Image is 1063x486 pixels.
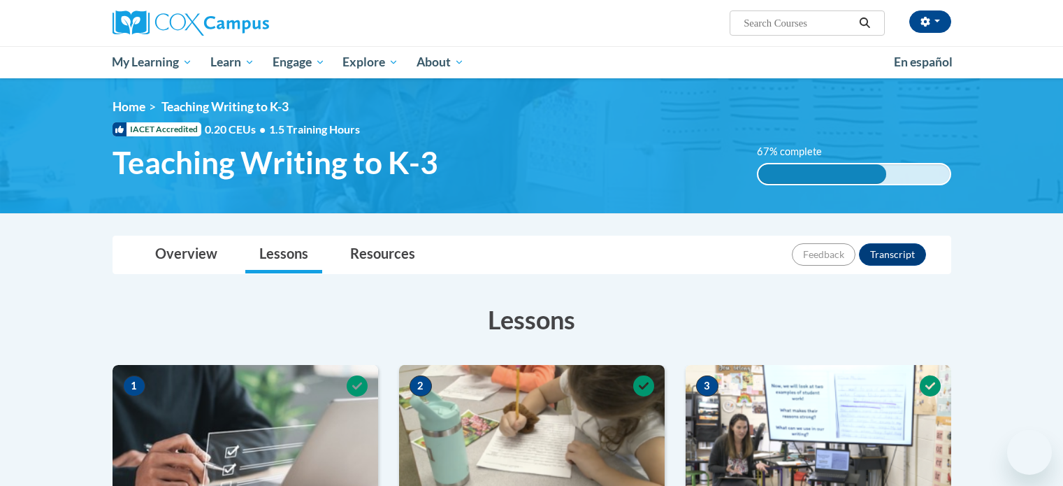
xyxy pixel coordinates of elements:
[909,10,951,33] button: Account Settings
[141,236,231,273] a: Overview
[757,144,837,159] label: 67% complete
[259,122,266,136] span: •
[113,144,438,181] span: Teaching Writing to K-3
[885,48,962,77] a: En español
[113,10,269,36] img: Cox Campus
[269,122,360,136] span: 1.5 Training Hours
[410,376,432,396] span: 2
[103,46,202,78] a: My Learning
[210,54,254,71] span: Learn
[854,15,875,31] button: Search
[792,243,855,266] button: Feedback
[407,46,473,78] a: About
[205,122,269,137] span: 0.20 CEUs
[161,99,289,114] span: Teaching Writing to K-3
[336,236,429,273] a: Resources
[113,10,378,36] a: Cox Campus
[1007,430,1052,475] iframe: Button to launch messaging window
[113,302,951,337] h3: Lessons
[113,122,201,136] span: IACET Accredited
[696,376,718,396] span: 3
[245,236,322,273] a: Lessons
[894,55,953,69] span: En español
[92,46,972,78] div: Main menu
[859,243,926,266] button: Transcript
[113,99,145,114] a: Home
[417,54,464,71] span: About
[342,54,398,71] span: Explore
[201,46,263,78] a: Learn
[263,46,334,78] a: Engage
[758,164,886,184] div: 67% complete
[742,15,854,31] input: Search Courses
[112,54,192,71] span: My Learning
[273,54,325,71] span: Engage
[333,46,407,78] a: Explore
[123,376,145,396] span: 1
